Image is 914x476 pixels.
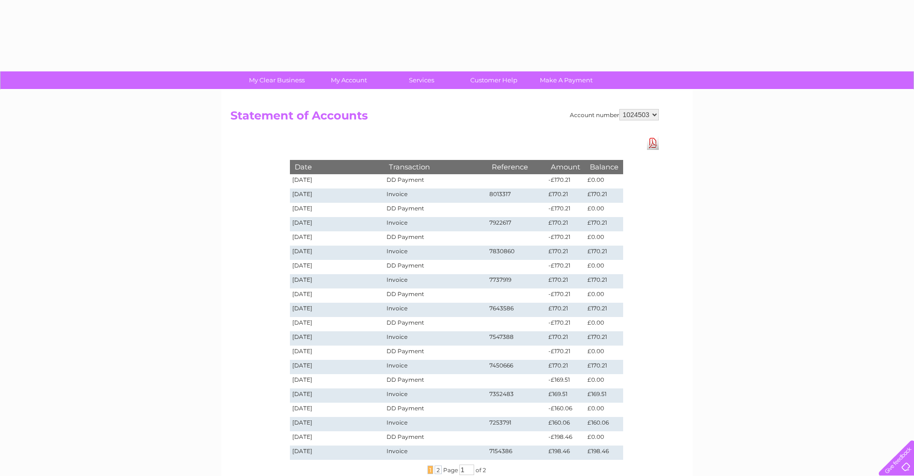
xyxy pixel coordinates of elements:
td: £0.00 [585,403,623,417]
td: Invoice [384,360,487,374]
a: Make A Payment [527,71,606,89]
span: 2 [483,466,486,474]
td: [DATE] [290,274,384,288]
td: [DATE] [290,317,384,331]
td: Invoice [384,388,487,403]
td: £170.21 [585,188,623,203]
td: £0.00 [585,431,623,446]
td: 7643586 [487,303,546,317]
td: £0.00 [585,203,623,217]
a: My Clear Business [238,71,316,89]
td: -£170.21 [546,288,585,303]
td: 7352483 [487,388,546,403]
td: -£198.46 [546,431,585,446]
td: 7922617 [487,217,546,231]
td: £169.51 [585,388,623,403]
td: [DATE] [290,203,384,217]
td: Invoice [384,246,487,260]
td: £170.21 [585,331,623,346]
td: [DATE] [290,188,384,203]
td: Invoice [384,217,487,231]
td: Invoice [384,417,487,431]
td: 7253791 [487,417,546,431]
a: Services [382,71,461,89]
td: £170.21 [585,274,623,288]
td: £160.06 [585,417,623,431]
td: DD Payment [384,346,487,360]
td: £0.00 [585,317,623,331]
span: Page [443,466,458,474]
td: -£170.21 [546,231,585,246]
a: Customer Help [455,71,533,89]
td: [DATE] [290,303,384,317]
a: My Account [310,71,388,89]
td: DD Payment [384,431,487,446]
td: DD Payment [384,374,487,388]
td: £170.21 [546,188,585,203]
td: [DATE] [290,231,384,246]
td: £170.21 [546,303,585,317]
td: £198.46 [546,446,585,460]
td: £170.21 [585,360,623,374]
td: £170.21 [546,246,585,260]
td: [DATE] [290,331,384,346]
td: £0.00 [585,374,623,388]
td: Invoice [384,446,487,460]
td: -£170.21 [546,346,585,360]
td: 8013317 [487,188,546,203]
span: 2 [435,466,442,474]
td: [DATE] [290,360,384,374]
th: Amount [546,160,585,174]
td: DD Payment [384,317,487,331]
td: [DATE] [290,403,384,417]
td: [DATE] [290,288,384,303]
td: [DATE] [290,260,384,274]
td: -£170.21 [546,203,585,217]
td: £170.21 [585,303,623,317]
td: -£160.06 [546,403,585,417]
td: £170.21 [546,274,585,288]
span: of [476,466,481,474]
td: Invoice [384,303,487,317]
th: Date [290,160,384,174]
td: £0.00 [585,346,623,360]
th: Transaction [384,160,487,174]
td: £160.06 [546,417,585,431]
td: [DATE] [290,346,384,360]
span: 1 [427,466,433,474]
td: 7830860 [487,246,546,260]
td: 7154386 [487,446,546,460]
td: 7547388 [487,331,546,346]
td: £198.46 [585,446,623,460]
td: [DATE] [290,374,384,388]
td: £0.00 [585,288,623,303]
th: Balance [585,160,623,174]
td: [DATE] [290,446,384,460]
td: [DATE] [290,217,384,231]
td: Invoice [384,331,487,346]
td: DD Payment [384,403,487,417]
td: Invoice [384,188,487,203]
td: [DATE] [290,246,384,260]
div: Account number [570,109,659,120]
td: £170.21 [546,217,585,231]
td: £170.21 [546,360,585,374]
td: -£170.21 [546,317,585,331]
td: DD Payment [384,260,487,274]
td: [DATE] [290,417,384,431]
th: Reference [487,160,546,174]
td: £170.21 [546,331,585,346]
td: -£170.21 [546,174,585,188]
td: DD Payment [384,231,487,246]
td: 7737919 [487,274,546,288]
td: £0.00 [585,260,623,274]
td: -£169.51 [546,374,585,388]
td: [DATE] [290,388,384,403]
h2: Statement of Accounts [230,109,659,127]
td: £170.21 [585,217,623,231]
td: Invoice [384,274,487,288]
td: £0.00 [585,174,623,188]
td: 7450666 [487,360,546,374]
td: £169.51 [546,388,585,403]
td: [DATE] [290,174,384,188]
